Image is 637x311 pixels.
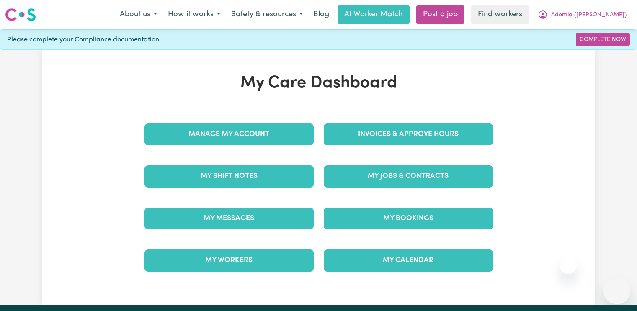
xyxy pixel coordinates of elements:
a: Invoices & Approve Hours [324,123,493,145]
a: Complete Now [576,33,630,46]
a: My Jobs & Contracts [324,165,493,187]
a: My Messages [144,208,314,229]
button: How it works [162,6,226,23]
a: My Bookings [324,208,493,229]
h1: My Care Dashboard [139,73,498,93]
a: Post a job [416,5,464,24]
button: Safety & resources [226,6,308,23]
span: Please complete your Compliance documentation. [7,35,161,45]
iframe: Button to launch messaging window [603,278,630,304]
img: Careseekers logo [5,7,36,22]
a: AI Worker Match [338,5,410,24]
span: Ademla ([PERSON_NAME]) [551,10,627,20]
button: My Account [532,6,632,23]
a: Manage My Account [144,123,314,145]
a: Blog [308,5,334,24]
a: My Calendar [324,249,493,271]
a: My Workers [144,249,314,271]
a: My Shift Notes [144,165,314,187]
iframe: Close message [560,257,577,274]
button: About us [114,6,162,23]
a: Careseekers logo [5,5,36,24]
a: Find workers [471,5,529,24]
